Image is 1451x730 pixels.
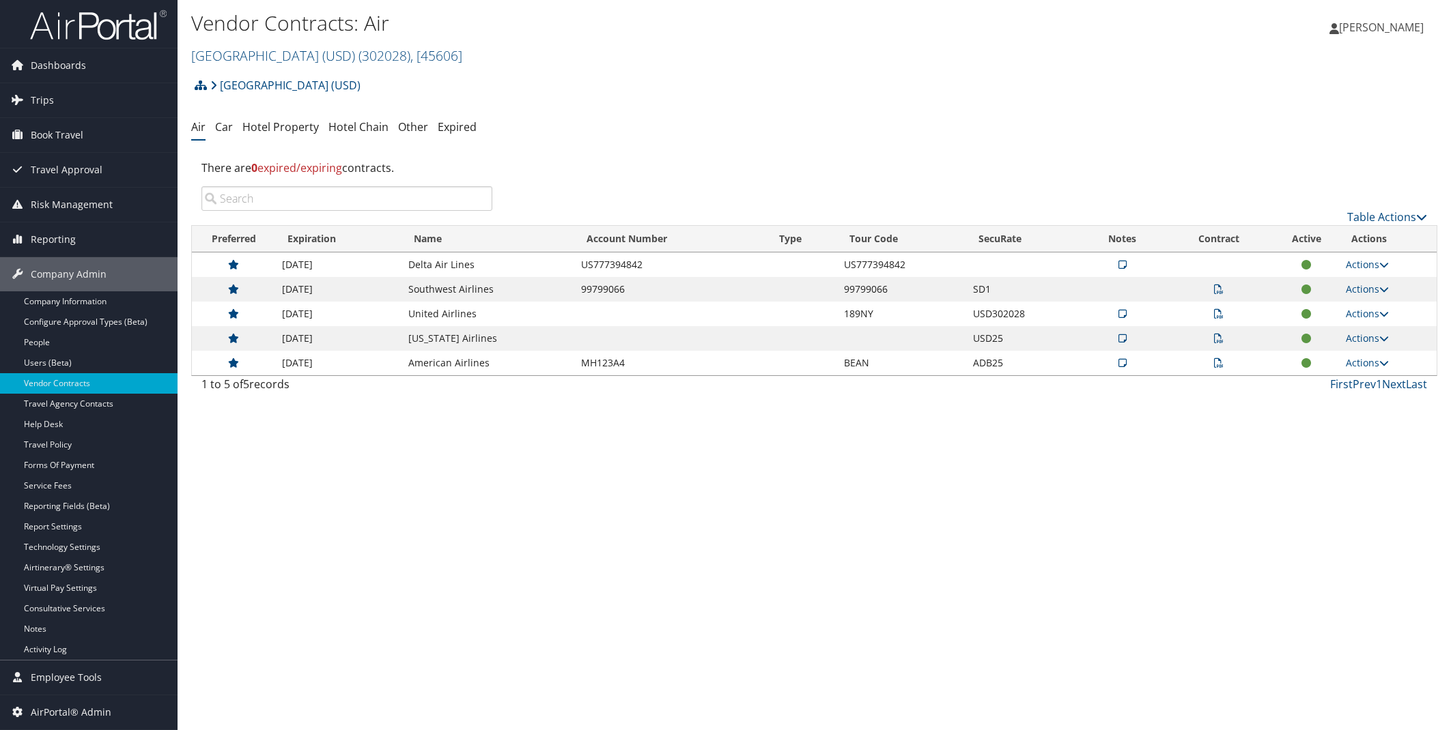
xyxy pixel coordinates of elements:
span: , [ 45606 ] [410,46,462,65]
td: 99799066 [837,277,966,302]
a: Prev [1353,377,1376,392]
img: airportal-logo.png [30,9,167,41]
a: Actions [1346,356,1389,369]
td: USD302028 [966,302,1081,326]
span: Employee Tools [31,660,102,695]
a: Car [215,119,233,134]
th: Actions [1339,226,1437,252]
td: [DATE] [275,302,401,326]
td: [DATE] [275,277,401,302]
a: [GEOGRAPHIC_DATA] (USD) [210,72,361,99]
a: Last [1406,377,1427,392]
td: [DATE] [275,351,401,375]
th: Active: activate to sort column ascending [1273,226,1339,252]
td: US777394842 [837,252,966,277]
td: ADB25 [966,351,1081,375]
th: Preferred: activate to sort column ascending [192,226,275,252]
a: Other [398,119,428,134]
th: Account Number: activate to sort column ascending [574,226,767,252]
td: American Airlines [402,351,574,375]
td: United Airlines [402,302,574,326]
a: [GEOGRAPHIC_DATA] (USD) [191,46,462,65]
span: expired/expiring [251,160,342,175]
a: Actions [1346,282,1389,295]
th: Type: activate to sort column ascending [767,226,837,252]
th: SecuRate: activate to sort column ascending [966,226,1081,252]
td: Delta Air Lines [402,252,574,277]
td: [DATE] [275,326,401,351]
input: Search [201,186,492,211]
a: Table Actions [1347,209,1427,224]
a: Actions [1346,307,1389,320]
a: First [1330,377,1353,392]
span: [PERSON_NAME] [1339,20,1424,35]
span: Travel Approval [31,153,102,187]
td: MH123A4 [574,351,767,375]
td: SD1 [966,277,1081,302]
strong: 0 [251,160,257,175]
span: ( 302028 ) [358,46,410,65]
a: Hotel Property [242,119,319,134]
a: 1 [1376,377,1382,392]
a: Actions [1346,332,1389,345]
span: Book Travel [31,118,83,152]
td: [US_STATE] Airlines [402,326,574,351]
th: Tour Code: activate to sort column ascending [837,226,966,252]
th: Expiration: activate to sort column descending [275,226,401,252]
a: Expired [438,119,477,134]
h1: Vendor Contracts: Air [191,9,1022,38]
td: [DATE] [275,252,401,277]
th: Notes: activate to sort column ascending [1082,226,1164,252]
th: Contract: activate to sort column ascending [1164,226,1273,252]
span: Risk Management [31,188,113,222]
a: Actions [1346,258,1389,271]
span: Company Admin [31,257,107,291]
span: Dashboards [31,48,86,83]
td: Southwest Airlines [402,277,574,302]
div: There are contracts. [191,149,1437,186]
td: 189NY [837,302,966,326]
td: USD25 [966,326,1081,351]
a: Air [191,119,206,134]
td: US777394842 [574,252,767,277]
td: BEAN [837,351,966,375]
a: Hotel Chain [328,119,389,134]
span: Reporting [31,222,76,257]
th: Name: activate to sort column ascending [402,226,574,252]
div: 1 to 5 of records [201,376,492,399]
a: [PERSON_NAME] [1329,7,1437,48]
td: 99799066 [574,277,767,302]
span: AirPortal® Admin [31,695,111,729]
span: 5 [243,377,249,392]
span: Trips [31,83,54,117]
a: Next [1382,377,1406,392]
